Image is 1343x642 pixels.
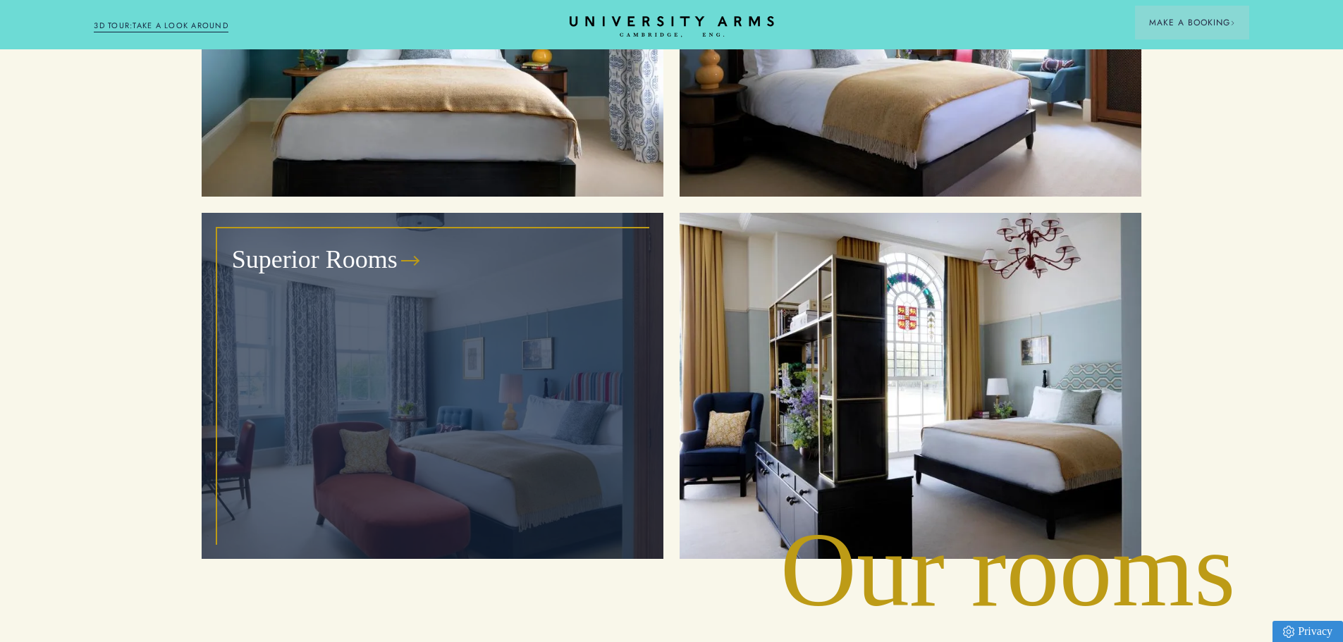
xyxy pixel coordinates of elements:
h3: Superior Rooms [232,243,398,277]
span: Make a Booking [1149,16,1235,29]
img: Arrow icon [1230,20,1235,25]
img: Privacy [1283,626,1294,638]
button: Make a BookingArrow icon [1135,6,1249,39]
a: Home [570,16,774,38]
a: image-4079943e4172a87360611e38504334cce5890dd9-8272x6200-jpg [680,213,1141,559]
a: Privacy [1273,621,1343,642]
a: 3D TOUR:TAKE A LOOK AROUND [94,20,228,32]
a: image-7e5c38f615728aa2258552bb1afed8804de772c8-8272x6200-jpg Superior Rooms [202,213,663,559]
